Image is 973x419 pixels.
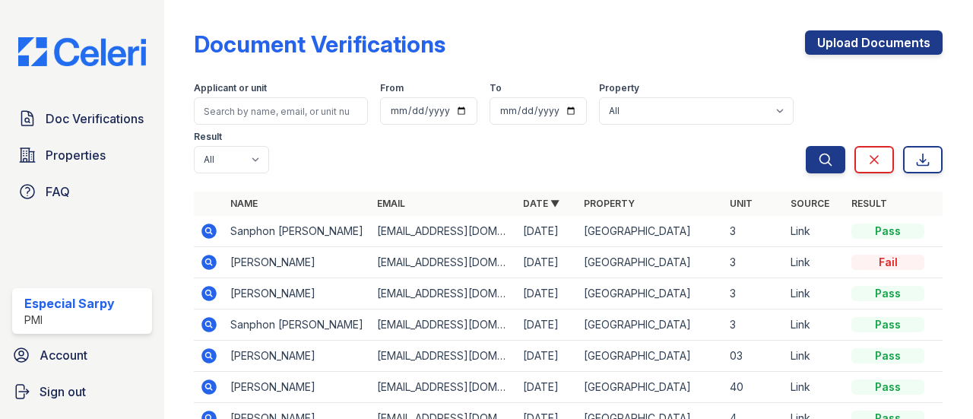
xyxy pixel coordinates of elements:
[230,198,258,209] a: Name
[46,110,144,128] span: Doc Verifications
[724,216,784,247] td: 3
[40,382,86,401] span: Sign out
[224,247,370,278] td: [PERSON_NAME]
[784,341,845,372] td: Link
[517,372,578,403] td: [DATE]
[40,346,87,364] span: Account
[784,216,845,247] td: Link
[784,372,845,403] td: Link
[784,309,845,341] td: Link
[851,198,887,209] a: Result
[517,341,578,372] td: [DATE]
[578,372,724,403] td: [GEOGRAPHIC_DATA]
[380,82,404,94] label: From
[377,198,405,209] a: Email
[224,341,370,372] td: [PERSON_NAME]
[490,82,502,94] label: To
[578,309,724,341] td: [GEOGRAPHIC_DATA]
[194,97,368,125] input: Search by name, email, or unit number
[851,255,924,270] div: Fail
[24,313,115,328] div: PMI
[724,247,784,278] td: 3
[517,278,578,309] td: [DATE]
[578,341,724,372] td: [GEOGRAPHIC_DATA]
[371,247,517,278] td: [EMAIL_ADDRESS][DOMAIN_NAME]
[517,216,578,247] td: [DATE]
[224,372,370,403] td: [PERSON_NAME]
[599,82,639,94] label: Property
[371,278,517,309] td: [EMAIL_ADDRESS][DOMAIN_NAME]
[194,82,267,94] label: Applicant or unit
[6,340,158,370] a: Account
[371,309,517,341] td: [EMAIL_ADDRESS][DOMAIN_NAME]
[12,103,152,134] a: Doc Verifications
[12,176,152,207] a: FAQ
[851,379,924,395] div: Pass
[851,348,924,363] div: Pass
[784,278,845,309] td: Link
[724,309,784,341] td: 3
[724,372,784,403] td: 40
[24,294,115,313] div: Especial Sarpy
[224,216,370,247] td: Sanphon [PERSON_NAME]
[6,37,158,66] img: CE_Logo_Blue-a8612792a0a2168367f1c8372b55b34899dd931a85d93a1a3d3e32e68fde9ad4.png
[194,30,445,58] div: Document Verifications
[194,131,222,143] label: Result
[805,30,943,55] a: Upload Documents
[371,372,517,403] td: [EMAIL_ADDRESS][DOMAIN_NAME]
[584,198,635,209] a: Property
[517,309,578,341] td: [DATE]
[730,198,753,209] a: Unit
[724,341,784,372] td: 03
[224,278,370,309] td: [PERSON_NAME]
[371,216,517,247] td: [EMAIL_ADDRESS][DOMAIN_NAME]
[46,146,106,164] span: Properties
[6,376,158,407] a: Sign out
[46,183,70,201] span: FAQ
[578,247,724,278] td: [GEOGRAPHIC_DATA]
[224,309,370,341] td: Sanphon [PERSON_NAME]
[371,341,517,372] td: [EMAIL_ADDRESS][DOMAIN_NAME]
[578,216,724,247] td: [GEOGRAPHIC_DATA]
[578,278,724,309] td: [GEOGRAPHIC_DATA]
[12,140,152,170] a: Properties
[851,317,924,332] div: Pass
[784,247,845,278] td: Link
[724,278,784,309] td: 3
[523,198,559,209] a: Date ▼
[851,224,924,239] div: Pass
[517,247,578,278] td: [DATE]
[851,286,924,301] div: Pass
[791,198,829,209] a: Source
